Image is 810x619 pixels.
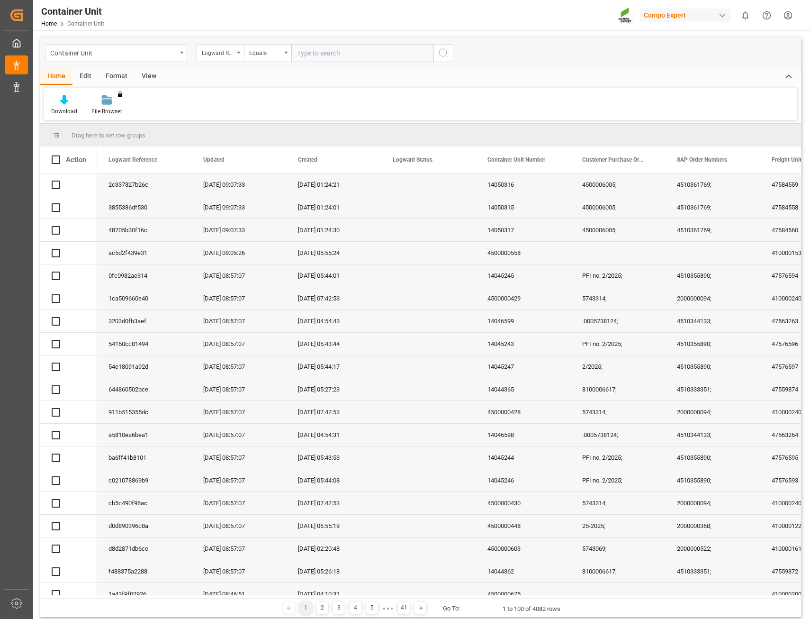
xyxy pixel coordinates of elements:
[476,446,571,469] div: 14045244
[41,20,57,27] a: Home
[40,287,97,310] div: Press SPACE to select this row.
[192,333,287,355] div: [DATE] 08:57:07
[197,44,244,62] button: open menu
[97,355,192,378] div: 54e18091a92d
[40,173,97,196] div: Press SPACE to select this row.
[571,424,666,446] div: .0005738124;
[287,537,381,560] div: [DATE] 02:20:48
[666,469,760,492] div: 4510355890;
[571,492,666,514] div: 5743314;
[287,446,381,469] div: [DATE] 05:43:53
[476,242,571,264] div: 4500000558
[192,287,287,309] div: [DATE] 08:57:07
[40,401,97,424] div: Press SPACE to select this row.
[192,515,287,537] div: [DATE] 08:57:07
[666,537,760,560] div: 2000000522;
[40,515,97,537] div: Press SPACE to select this row.
[192,242,287,264] div: [DATE] 09:05:26
[571,355,666,378] div: 2/2025;
[287,219,381,241] div: [DATE] 01:24:30
[571,378,666,401] div: 8100006617;
[476,469,571,492] div: 14045246
[287,242,381,264] div: [DATE] 05:55:24
[640,6,735,24] button: Compo Expert
[666,401,760,423] div: 2000000094;
[287,378,381,401] div: [DATE] 05:27:23
[333,602,345,614] div: 3
[476,173,571,196] div: 14050316
[192,264,287,287] div: [DATE] 08:57:07
[476,378,571,401] div: 14044365
[666,264,760,287] div: 4510355890;
[40,242,97,264] div: Press SPACE to select this row.
[666,424,760,446] div: 4510344133;
[287,287,381,309] div: [DATE] 07:42:53
[476,492,571,514] div: 4500000430
[40,446,97,469] div: Press SPACE to select this row.
[476,424,571,446] div: 14046598
[66,155,86,164] div: Action
[571,310,666,332] div: .0005738124;
[666,492,760,514] div: 2000000094;
[287,173,381,196] div: [DATE] 01:24:21
[41,4,104,18] div: Container Unit
[40,196,97,219] div: Press SPACE to select this row.
[287,310,381,332] div: [DATE] 04:54:43
[97,173,192,196] div: 2c337827b26c
[40,378,97,401] div: Press SPACE to select this row.
[666,446,760,469] div: 4510355890;
[316,602,328,614] div: 2
[571,469,666,492] div: PFI no. 2/2025;
[571,401,666,423] div: 5743314;
[443,604,460,613] div: Go To:
[192,537,287,560] div: [DATE] 08:57:07
[433,44,453,62] button: search button
[476,196,571,218] div: 14050315
[476,264,571,287] div: 14045245
[571,446,666,469] div: PFI no. 2/2025;
[203,156,225,163] span: Updated
[571,537,666,560] div: 5743069;
[45,44,187,62] button: open menu
[476,219,571,241] div: 14050317
[192,378,287,401] div: [DATE] 08:57:07
[287,560,381,583] div: [DATE] 05:26:18
[677,156,727,163] span: SAP Order Numbers
[40,310,97,333] div: Press SPACE to select this row.
[366,602,378,614] div: 5
[666,333,760,355] div: 4510355890;
[571,560,666,583] div: 8100006617;
[666,560,760,583] div: 4510333351;
[350,602,361,614] div: 4
[40,424,97,446] div: Press SPACE to select this row.
[476,560,571,583] div: 14044362
[40,492,97,515] div: Press SPACE to select this row.
[287,469,381,492] div: [DATE] 05:44:08
[192,219,287,241] div: [DATE] 09:07:33
[666,310,760,332] div: 4510344133;
[487,156,545,163] span: Container Unit Number
[291,44,433,62] input: Type to search
[640,9,731,22] div: Compo Expert
[476,401,571,423] div: 4500000428
[99,69,135,85] div: Format
[192,492,287,514] div: [DATE] 08:57:07
[476,355,571,378] div: 14045247
[398,602,410,614] div: 41
[571,264,666,287] div: PFI no. 2/2025;
[383,605,393,612] div: ● ● ●
[97,219,192,241] div: 48705b30f16c
[571,287,666,309] div: 5743314;
[192,446,287,469] div: [DATE] 08:57:07
[476,333,571,355] div: 14045243
[571,196,666,218] div: 4500006005;
[192,355,287,378] div: [DATE] 08:57:07
[40,560,97,583] div: Press SPACE to select this row.
[476,515,571,537] div: 4500000448
[666,515,760,537] div: 2000000368;
[97,492,192,514] div: cb5c490f96ac
[40,469,97,492] div: Press SPACE to select this row.
[192,583,287,605] div: [DATE] 08:46:51
[287,355,381,378] div: [DATE] 05:44:17
[97,469,192,492] div: c021078869b9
